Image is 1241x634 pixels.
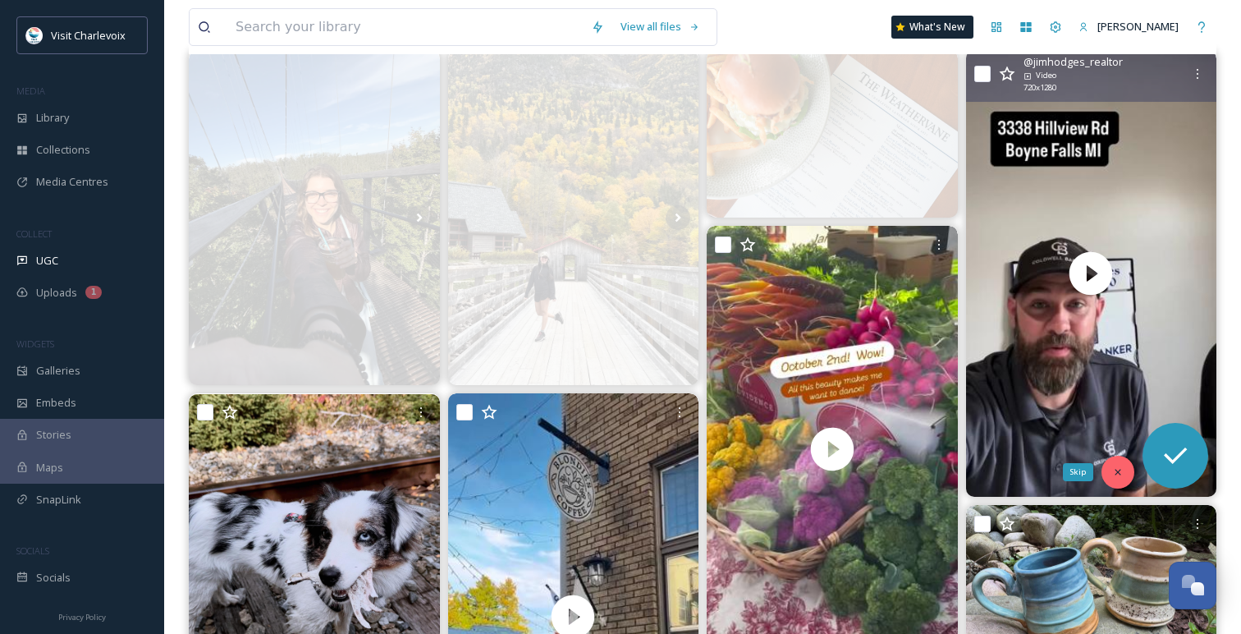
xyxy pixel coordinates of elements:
[227,9,583,45] input: Search your library
[36,570,71,586] span: Socials
[1070,11,1187,43] a: [PERSON_NAME]
[1023,82,1056,94] span: 720 x 1280
[58,612,106,623] span: Privacy Policy
[1023,54,1123,70] span: @ jimhodges_realtor
[36,285,77,301] span: Uploads
[36,174,108,190] span: Media Centres
[16,338,54,350] span: WIDGETS
[36,427,71,443] span: Stories
[85,286,102,299] div: 1
[36,253,58,269] span: UGC
[448,51,699,385] img: Colors of fall 🍁🍂 #autumn #fall #fallseason #charlevoix
[36,460,63,475] span: Maps
[965,50,1216,497] img: thumbnail
[51,28,126,43] span: Visit Charlevoix
[36,492,81,508] span: SnapLink
[612,11,708,43] a: View all files
[58,606,106,626] a: Privacy Policy
[26,27,43,44] img: Visit-Charlevoix_Logo.jpg
[1036,70,1056,81] span: Video
[16,544,49,557] span: SOCIALS
[16,85,45,97] span: MEDIA
[1097,19,1179,34] span: [PERSON_NAME]
[707,50,958,218] img: Now offering our “All-Day Menu” enjoy your favorite dishes anytime of the day! 🍽️ Open daily for ...
[36,142,90,158] span: Collections
[1063,463,1093,481] div: Skip
[891,16,973,39] a: What's New
[36,110,69,126] span: Library
[36,395,76,411] span: Embeds
[16,227,52,240] span: COLLECT
[1169,562,1216,609] button: Open Chat
[189,51,440,385] img: Solo Date to the Sky Bridge🩵 . . . #bethany #skybridge #solodate #falladventures #fall #boynemoun...
[36,363,80,379] span: Galleries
